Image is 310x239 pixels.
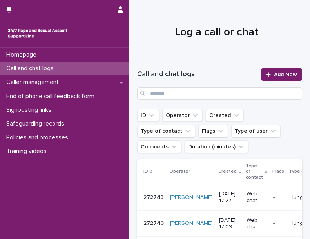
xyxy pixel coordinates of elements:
[272,167,284,176] p: Flags
[219,191,240,204] p: [DATE] 17:27
[137,125,195,137] button: Type of contact
[246,162,263,182] p: Type of contact
[3,93,101,100] p: End of phone call feedback form
[3,51,43,58] p: Homepage
[143,219,165,227] p: 272740
[170,220,213,227] a: [PERSON_NAME]
[3,120,71,128] p: Safeguarding records
[3,106,58,114] p: Signposting links
[137,109,159,122] button: ID
[3,134,74,141] p: Policies and processes
[137,25,295,40] h1: Log a call or chat
[143,193,165,201] p: 272743
[218,167,237,176] p: Created
[6,26,69,41] img: rhQMoQhaT3yELyF149Cw
[137,87,302,100] input: Search
[3,78,65,86] p: Caller management
[198,125,228,137] button: Flags
[247,191,266,204] p: Web chat
[3,148,53,155] p: Training videos
[206,109,244,122] button: Created
[185,140,248,153] button: Duration (minutes)
[143,167,148,176] p: ID
[3,65,60,72] p: Call and chat logs
[169,167,190,176] p: Operator
[274,72,297,77] span: Add New
[261,68,302,81] a: Add New
[162,109,203,122] button: Operator
[137,70,256,79] h1: Call and chat logs
[231,125,281,137] button: Type of user
[273,220,283,227] p: -
[170,194,213,201] a: [PERSON_NAME]
[219,217,240,230] p: [DATE] 17:09
[273,194,283,201] p: -
[137,140,181,153] button: Comments
[247,217,266,230] p: Web chat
